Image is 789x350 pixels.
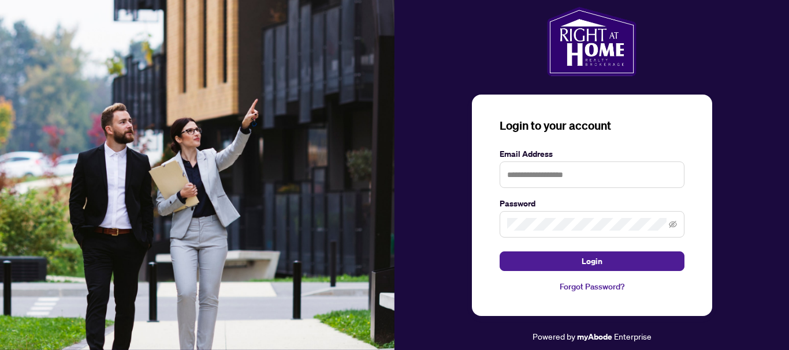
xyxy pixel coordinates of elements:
[547,7,637,76] img: ma-logo
[614,331,652,341] span: Enterprise
[582,252,602,270] span: Login
[669,220,677,228] span: eye-invisible
[500,118,684,134] h3: Login to your account
[533,331,575,341] span: Powered by
[500,251,684,271] button: Login
[577,330,612,343] a: myAbode
[500,197,684,210] label: Password
[500,148,684,160] label: Email Address
[500,280,684,293] a: Forgot Password?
